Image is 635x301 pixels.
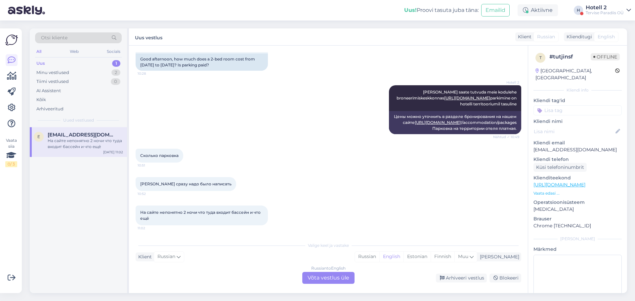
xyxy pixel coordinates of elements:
span: [PERSON_NAME] saate tutvuda meie kodulehe broneerimiskeskkonnas parkimine on hotelli territoorium... [397,90,518,106]
p: Kliendi telefon [533,156,622,163]
div: Blokeeri [489,274,521,282]
span: Russian [537,33,555,40]
div: Vaata siia [5,137,17,167]
div: 0 [111,78,120,85]
span: 11:02 [138,226,162,231]
div: Kõik [36,96,46,103]
button: Emailid [481,4,510,17]
span: 10:28 [138,71,162,76]
p: [MEDICAL_DATA] [533,206,622,213]
p: Kliendi email [533,139,622,146]
div: 1 [112,60,120,67]
span: 10:51 [138,163,162,168]
div: Hotell 2 [586,5,624,10]
div: 0 / 3 [5,161,17,167]
p: Vaata edasi ... [533,190,622,196]
div: Web [68,47,80,56]
p: [EMAIL_ADDRESS][DOMAIN_NAME] [533,146,622,153]
div: На сайте непонятно 2 ночи что туда входит бассейн и что ещё [48,138,123,150]
span: Сколько парковка [140,153,179,158]
img: Askly Logo [5,34,18,46]
div: Uus [36,60,45,67]
p: Kliendi tag'id [533,97,622,104]
span: Uued vestlused [63,117,94,123]
div: Russian to English [311,265,346,271]
input: Lisa nimi [534,128,614,135]
div: Estonian [403,252,431,262]
div: Klient [136,253,152,260]
span: Offline [591,53,620,60]
div: [GEOGRAPHIC_DATA], [GEOGRAPHIC_DATA] [535,67,615,81]
div: Küsi telefoninumbrit [533,163,587,172]
span: English [598,33,615,40]
div: # tutjinsf [549,53,591,61]
div: Arhiveeritud [36,106,63,112]
span: Russian [157,253,175,260]
div: Minu vestlused [36,69,69,76]
b: Uus! [404,7,417,13]
div: Klienditugi [564,33,592,40]
a: [URL][DOMAIN_NAME] [415,120,461,125]
a: Hotell 2Tervise Paradiis OÜ [586,5,631,16]
div: Russian [355,252,379,262]
span: На сайте непонятно 2 ночи что туда входит бассейн и что ещё [140,210,262,221]
p: Brauser [533,215,622,222]
div: Цены можно уточнить в разделе бронирования на нашем сайте !/accommodation/packages Парковка на те... [389,111,521,134]
div: Arhiveeri vestlus [436,274,487,282]
span: Muu [458,253,468,259]
span: e [37,134,40,139]
span: elena7899@inbox.lv [48,132,116,138]
div: Võta vestlus üle [302,272,355,284]
div: Proovi tasuta juba täna: [404,6,479,14]
span: Nähtud ✓ 10:49 [493,134,519,139]
p: Klienditeekond [533,174,622,181]
span: 10:52 [138,191,162,196]
a: [URL][DOMAIN_NAME] [533,182,585,188]
div: Valige keel ja vastake [136,243,521,248]
div: Aktiivne [518,4,558,16]
div: Kliendi info [533,87,622,93]
span: [PERSON_NAME] сразу надо было написать [140,181,232,186]
a: [URL][DOMAIN_NAME] [444,95,490,100]
input: Lisa tag [533,105,622,115]
div: [PERSON_NAME] [477,253,519,260]
div: 2 [111,69,120,76]
label: Uus vestlus [135,32,162,41]
p: Chrome [TECHNICAL_ID] [533,222,622,229]
div: Finnish [431,252,454,262]
p: Märkmed [533,246,622,253]
div: Klient [515,33,531,40]
span: Hotell 2 [494,80,519,85]
span: Otsi kliente [41,34,67,41]
div: [DATE] 11:02 [103,150,123,155]
div: Good afternoon, how much does a 2-bed room cost from [DATE] to [DATE]? Is parking paid? [136,54,268,71]
p: Kliendi nimi [533,118,622,125]
div: Tervise Paradiis OÜ [586,10,624,16]
div: Socials [106,47,122,56]
div: H [574,6,583,15]
div: AI Assistent [36,88,61,94]
div: All [35,47,43,56]
span: t [539,55,542,60]
div: Tiimi vestlused [36,78,69,85]
p: Operatsioonisüsteem [533,199,622,206]
div: [PERSON_NAME] [533,236,622,242]
div: English [379,252,403,262]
